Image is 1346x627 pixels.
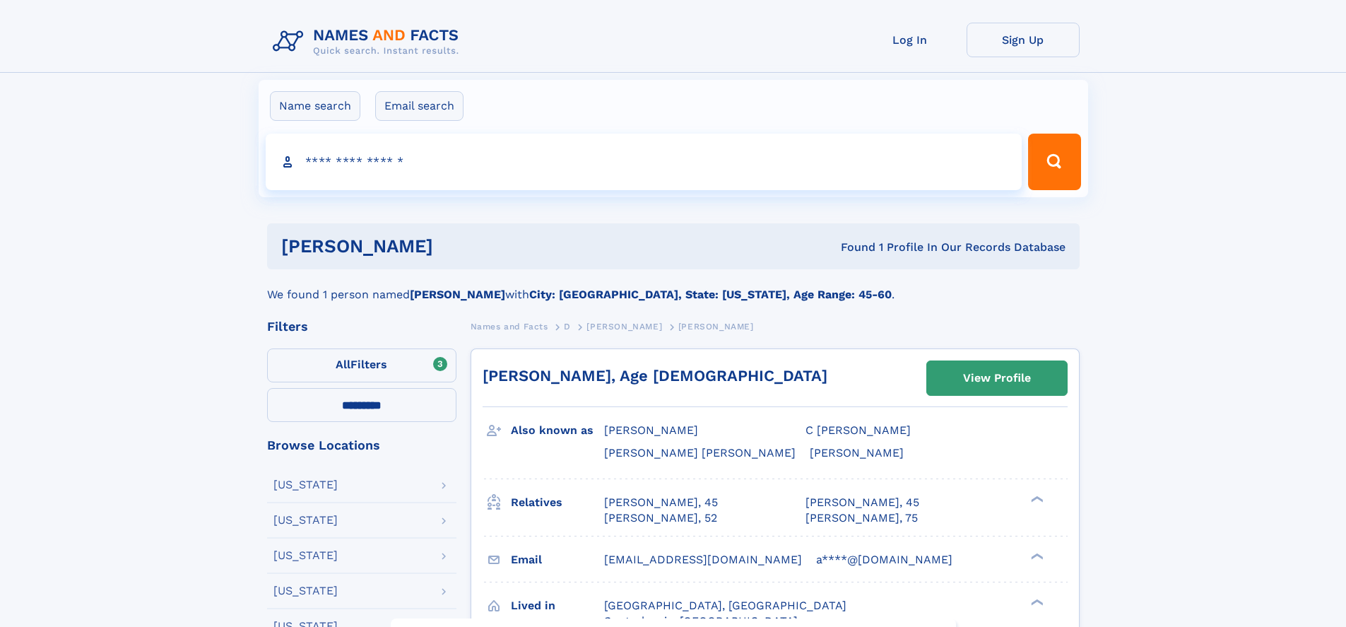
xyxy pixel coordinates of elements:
a: [PERSON_NAME], 75 [805,510,918,526]
div: Browse Locations [267,439,456,452]
label: Name search [270,91,360,121]
b: [PERSON_NAME] [410,288,505,301]
div: [US_STATE] [273,515,338,526]
a: [PERSON_NAME], 45 [805,495,919,510]
h3: Email [511,548,604,572]
span: [PERSON_NAME] [678,322,754,332]
a: [PERSON_NAME], Age [DEMOGRAPHIC_DATA] [483,367,827,385]
span: [PERSON_NAME] [PERSON_NAME] [604,446,796,459]
h3: Also known as [511,418,604,443]
div: Filters [267,320,456,333]
a: [PERSON_NAME], 52 [604,510,717,526]
span: [PERSON_NAME] [810,446,904,459]
a: Log In [854,23,967,57]
div: We found 1 person named with . [267,269,1080,303]
a: Sign Up [967,23,1080,57]
input: search input [266,134,1022,190]
h3: Relatives [511,491,604,515]
label: Filters [267,348,456,382]
span: [PERSON_NAME] [604,423,698,437]
div: View Profile [963,362,1031,394]
a: [PERSON_NAME], 45 [604,495,718,510]
a: Names and Facts [471,317,548,335]
div: [US_STATE] [273,585,338,597]
div: Found 1 Profile In Our Records Database [637,240,1065,255]
label: Email search [375,91,464,121]
span: D [564,322,571,332]
a: [PERSON_NAME] [586,317,662,335]
img: Logo Names and Facts [267,23,471,61]
span: C [PERSON_NAME] [805,423,911,437]
b: City: [GEOGRAPHIC_DATA], State: [US_STATE], Age Range: 45-60 [529,288,892,301]
span: [EMAIL_ADDRESS][DOMAIN_NAME] [604,553,802,566]
div: ❯ [1027,551,1044,561]
h3: Lived in [511,594,604,618]
a: View Profile [927,361,1067,395]
span: [GEOGRAPHIC_DATA], [GEOGRAPHIC_DATA] [604,599,846,612]
a: D [564,317,571,335]
div: ❯ [1027,597,1044,607]
h1: [PERSON_NAME] [281,238,637,255]
span: [PERSON_NAME] [586,322,662,332]
div: [US_STATE] [273,550,338,561]
div: ❯ [1027,494,1044,503]
div: [US_STATE] [273,479,338,491]
span: All [336,358,350,371]
button: Search Button [1028,134,1080,190]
